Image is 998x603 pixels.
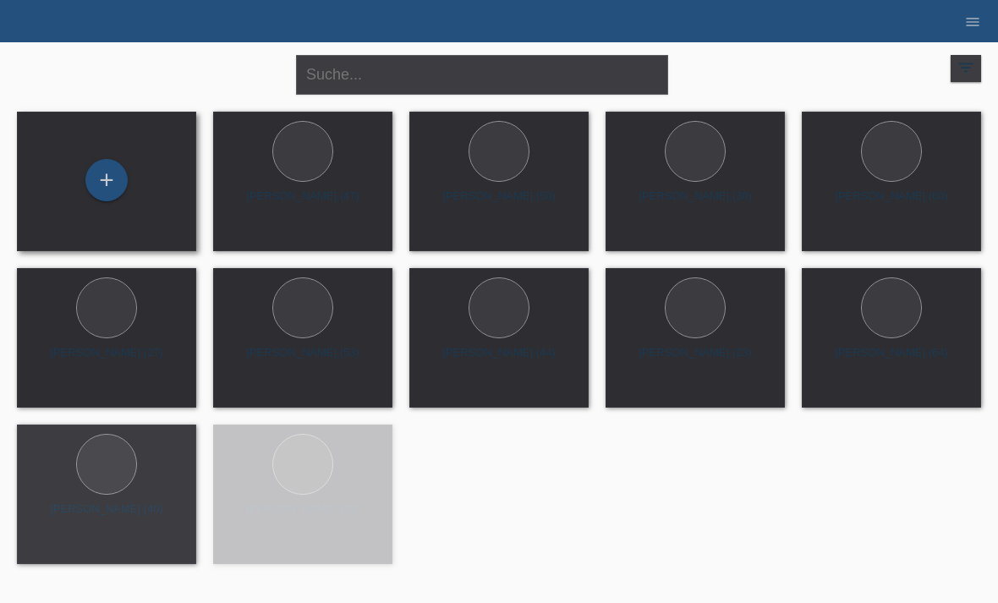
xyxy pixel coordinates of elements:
[815,189,968,217] div: [PERSON_NAME] (60)
[227,346,379,373] div: [PERSON_NAME] (53)
[30,346,183,373] div: [PERSON_NAME] (27)
[423,346,575,373] div: [PERSON_NAME] (44)
[296,55,668,95] input: Suche...
[957,58,975,77] i: filter_list
[956,16,990,26] a: menu
[964,14,981,30] i: menu
[619,346,771,373] div: [PERSON_NAME] (23)
[30,502,183,529] div: [PERSON_NAME] (40)
[86,166,127,195] div: Kund*in hinzufügen
[227,502,379,529] div: [PERSON_NAME] (43)
[619,189,771,217] div: [PERSON_NAME] (30)
[227,189,379,217] div: [PERSON_NAME] (47)
[423,189,575,217] div: [PERSON_NAME] (50)
[815,346,968,373] div: [PERSON_NAME] (64)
